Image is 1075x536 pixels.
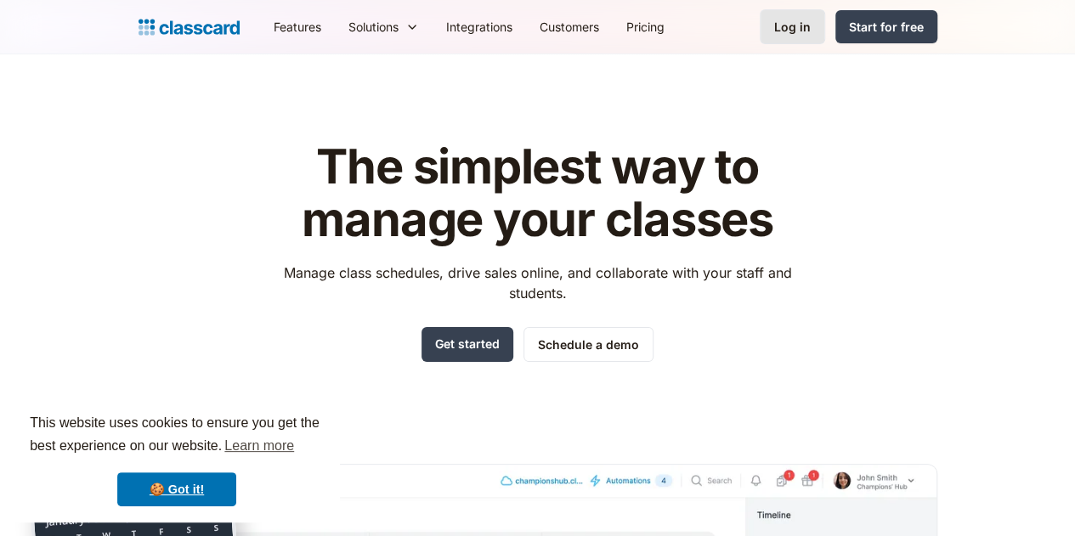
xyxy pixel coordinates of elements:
[268,262,807,303] p: Manage class schedules, drive sales online, and collaborate with your staff and students.
[526,8,613,46] a: Customers
[774,18,811,36] div: Log in
[613,8,678,46] a: Pricing
[523,327,653,362] a: Schedule a demo
[760,9,825,44] a: Log in
[849,18,924,36] div: Start for free
[14,397,340,522] div: cookieconsent
[260,8,335,46] a: Features
[433,8,526,46] a: Integrations
[335,8,433,46] div: Solutions
[835,10,937,43] a: Start for free
[139,15,240,39] a: home
[117,472,236,506] a: dismiss cookie message
[348,18,399,36] div: Solutions
[30,413,324,459] span: This website uses cookies to ensure you get the best experience on our website.
[268,141,807,245] h1: The simplest way to manage your classes
[422,327,513,362] a: Get started
[222,433,297,459] a: learn more about cookies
